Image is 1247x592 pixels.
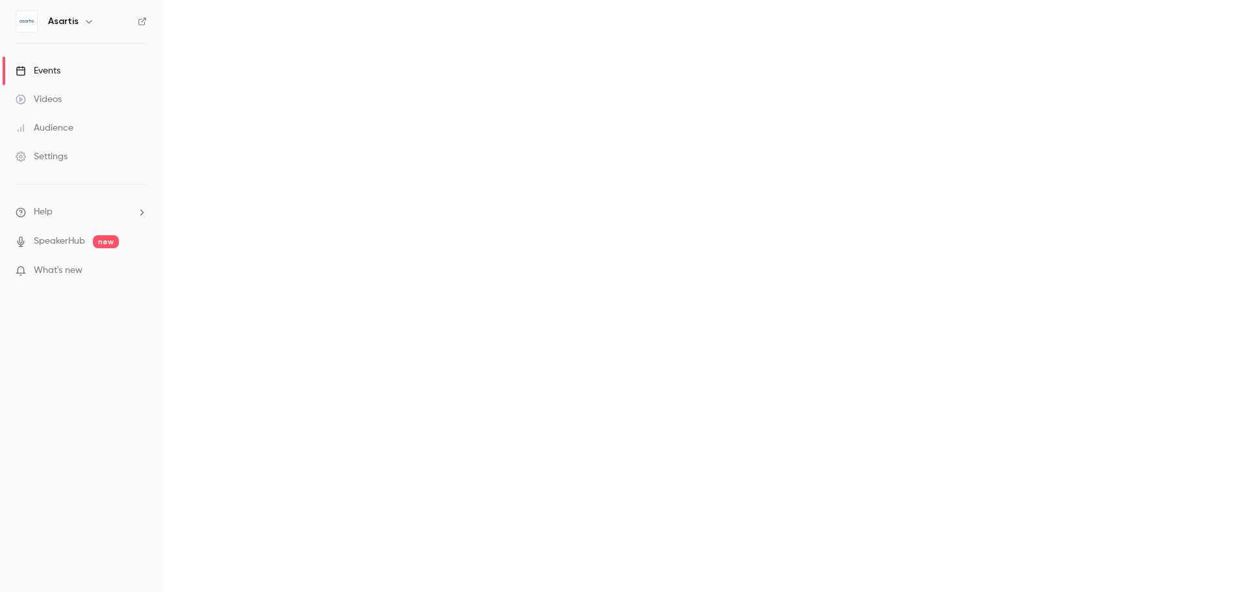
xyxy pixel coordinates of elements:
span: What's new [34,264,82,277]
a: SpeakerHub [34,235,85,248]
div: Videos [16,93,62,106]
div: Audience [16,122,73,135]
h6: Asartis [48,15,79,28]
div: Settings [16,150,68,163]
span: new [93,235,119,248]
li: help-dropdown-opener [16,205,147,219]
div: Events [16,64,60,77]
span: Help [34,205,53,219]
img: Asartis [16,11,37,32]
